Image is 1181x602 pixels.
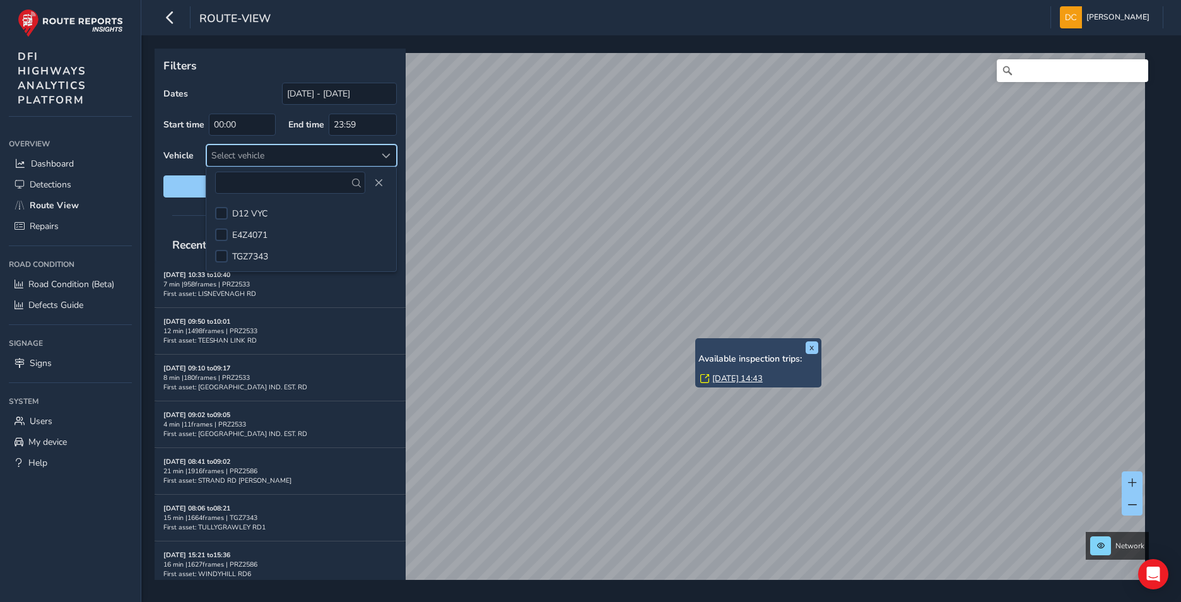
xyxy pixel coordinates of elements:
[163,363,230,373] strong: [DATE] 09:10 to 09:17
[30,357,52,369] span: Signs
[163,57,397,74] p: Filters
[163,228,243,261] span: Recent trips
[9,452,132,473] a: Help
[9,153,132,174] a: Dashboard
[163,522,266,532] span: First asset: TULLYGRAWLEY RD1
[159,53,1145,594] canvas: Map
[232,208,267,220] span: D12 VYC
[28,436,67,448] span: My device
[9,334,132,353] div: Signage
[232,251,268,263] span: TGZ7343
[163,420,397,429] div: 4 min | 11 frames | PRZ2533
[9,255,132,274] div: Road Condition
[163,504,230,513] strong: [DATE] 08:06 to 08:21
[997,59,1148,82] input: Search
[18,9,123,37] img: rr logo
[1086,6,1149,28] span: [PERSON_NAME]
[163,513,397,522] div: 15 min | 1664 frames | TGZ7343
[173,180,387,192] span: Reset filters
[28,299,83,311] span: Defects Guide
[9,295,132,316] a: Defects Guide
[9,432,132,452] a: My device
[163,88,188,100] label: Dates
[1060,6,1154,28] button: [PERSON_NAME]
[163,457,230,466] strong: [DATE] 08:41 to 09:02
[163,280,397,289] div: 7 min | 958 frames | PRZ2533
[1060,6,1082,28] img: diamond-layout
[288,119,324,131] label: End time
[9,174,132,195] a: Detections
[9,195,132,216] a: Route View
[163,569,251,579] span: First asset: WINDYHILL RD6
[30,199,79,211] span: Route View
[712,373,763,384] a: [DATE] 14:43
[163,175,397,198] button: Reset filters
[163,429,307,439] span: First asset: [GEOGRAPHIC_DATA] IND. EST. RD
[9,411,132,432] a: Users
[163,119,204,131] label: Start time
[163,336,257,345] span: First asset: TEESHAN LINK RD
[1138,559,1168,589] div: Open Intercom Messenger
[370,174,387,192] button: Close
[207,145,375,166] div: Select vehicle
[698,354,818,365] h6: Available inspection trips:
[163,317,230,326] strong: [DATE] 09:50 to 10:01
[9,274,132,295] a: Road Condition (Beta)
[163,466,397,476] div: 21 min | 1916 frames | PRZ2586
[163,150,194,162] label: Vehicle
[163,289,256,298] span: First asset: LISNEVENAGH RD
[163,476,291,485] span: First asset: STRAND RD [PERSON_NAME]
[232,229,267,241] span: E4Z4071
[9,392,132,411] div: System
[163,410,230,420] strong: [DATE] 09:02 to 09:05
[28,278,114,290] span: Road Condition (Beta)
[9,134,132,153] div: Overview
[163,326,397,336] div: 12 min | 1498 frames | PRZ2533
[1115,541,1144,551] span: Network
[163,382,307,392] span: First asset: [GEOGRAPHIC_DATA] IND. EST. RD
[163,550,230,560] strong: [DATE] 15:21 to 15:36
[163,373,397,382] div: 8 min | 180 frames | PRZ2533
[31,158,74,170] span: Dashboard
[18,49,86,107] span: DFI HIGHWAYS ANALYTICS PLATFORM
[806,341,818,354] button: x
[163,560,397,569] div: 16 min | 1627 frames | PRZ2586
[30,179,71,191] span: Detections
[199,11,271,28] span: route-view
[163,270,230,280] strong: [DATE] 10:33 to 10:40
[30,415,52,427] span: Users
[28,457,47,469] span: Help
[30,220,59,232] span: Repairs
[9,216,132,237] a: Repairs
[9,353,132,374] a: Signs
